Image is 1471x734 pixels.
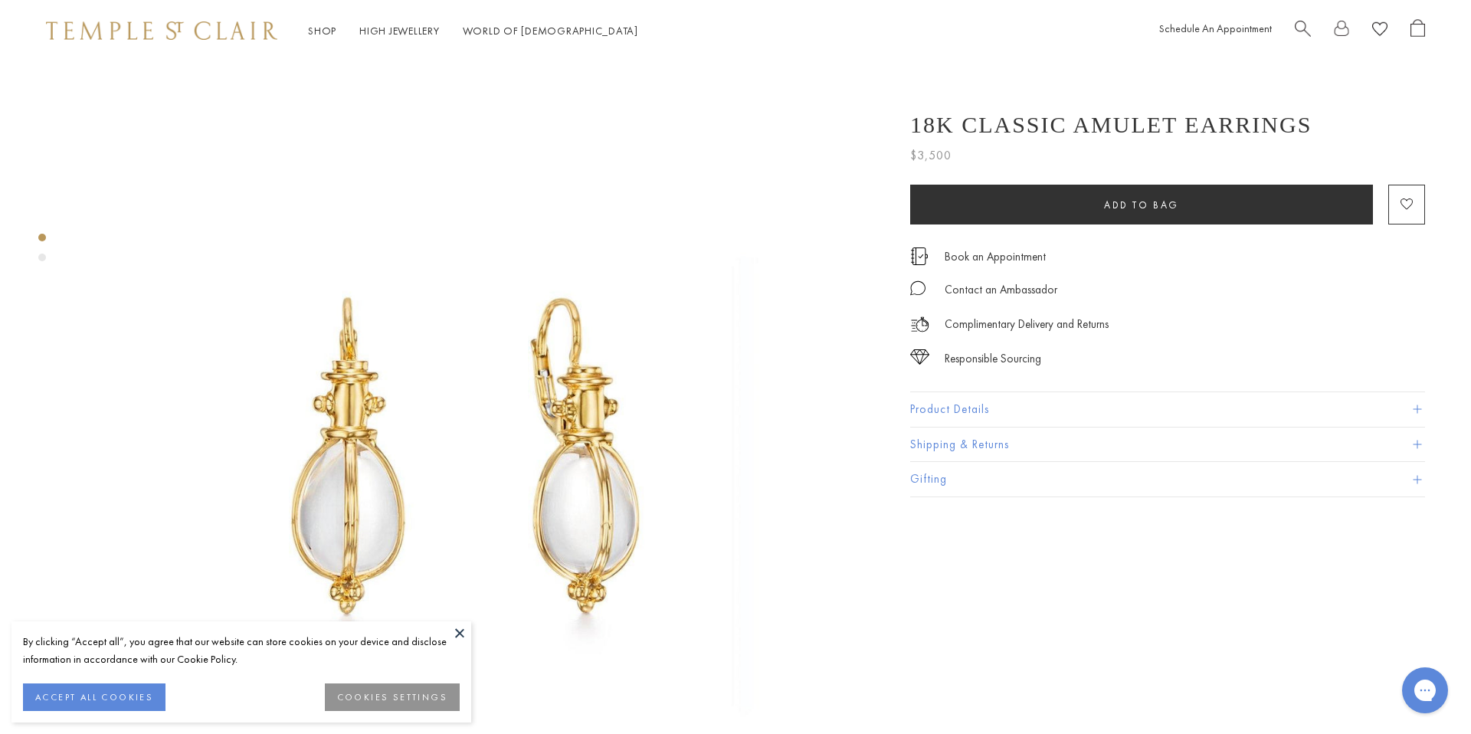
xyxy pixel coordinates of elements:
img: icon_delivery.svg [910,315,929,334]
div: By clicking “Accept all”, you agree that our website can store cookies on your device and disclos... [23,633,460,668]
div: Contact an Ambassador [945,280,1057,300]
img: MessageIcon-01_2.svg [910,280,926,296]
nav: Main navigation [308,21,638,41]
div: Product gallery navigation [38,230,46,274]
img: icon_sourcing.svg [910,349,929,365]
button: Add to bag [910,185,1373,224]
h1: 18K Classic Amulet Earrings [910,112,1312,138]
a: Schedule An Appointment [1159,21,1272,35]
a: High JewelleryHigh Jewellery [359,24,440,38]
iframe: Gorgias live chat messenger [1394,662,1456,719]
button: Shipping & Returns [910,428,1425,462]
button: Product Details [910,392,1425,427]
a: Open Shopping Bag [1410,19,1425,43]
div: Responsible Sourcing [945,349,1041,369]
button: COOKIES SETTINGS [325,683,460,711]
p: Complimentary Delivery and Returns [945,315,1109,334]
a: World of [DEMOGRAPHIC_DATA]World of [DEMOGRAPHIC_DATA] [463,24,638,38]
a: View Wishlist [1372,19,1387,43]
span: $3,500 [910,146,952,165]
a: Search [1295,19,1311,43]
span: Add to bag [1104,198,1179,211]
button: Gifting [910,462,1425,496]
img: Temple St. Clair [46,21,277,40]
a: ShopShop [308,24,336,38]
a: Book an Appointment [945,248,1046,265]
button: ACCEPT ALL COOKIES [23,683,165,711]
img: icon_appointment.svg [910,247,929,265]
